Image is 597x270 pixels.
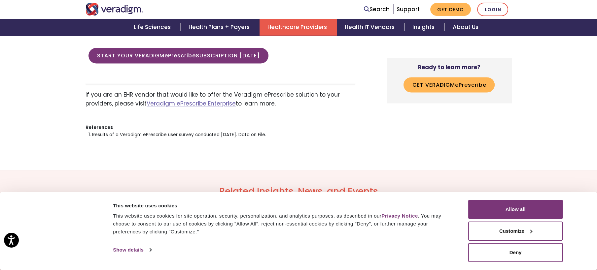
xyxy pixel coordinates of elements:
a: Search [364,5,390,14]
a: Health Plans + Payers [181,19,260,36]
iframe: Drift Chat Widget [470,223,589,262]
button: Allow all [468,200,563,219]
a: Privacy Notice [381,213,418,219]
div: This website uses cookies for site operation, security, personalization, and analytics purposes, ... [113,212,453,236]
p: If you are an EHR vendor that would like to offer the Veradigm ePrescribe solution to your provid... [86,90,355,108]
strong: Ready to learn more? [418,63,480,71]
strong: References [86,124,113,131]
li: Results of a Veradigm ePrescribe user survey conducted [DATE]. Data on File. [92,131,355,138]
a: Support [397,5,420,13]
button: Get VeradigmePrescribe [404,77,495,92]
a: Show details [113,245,151,255]
a: Healthcare Providers [260,19,337,36]
a: Get Demo [430,3,471,16]
a: Login [477,3,508,16]
button: Start your VERADIGMePrescribesubscription [DATE] [88,48,268,63]
img: Veradigm logo [86,3,143,15]
a: Life Sciences [126,19,181,36]
a: Health IT Vendors [337,19,404,36]
h2: Related Insights, News, and Events [86,186,511,197]
button: Customize [468,222,563,241]
a: Veradigm ePrescribe Enterprise [147,100,236,107]
div: This website uses cookies [113,202,453,210]
a: Insights [404,19,444,36]
button: Deny [468,243,563,262]
a: About Us [444,19,486,36]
